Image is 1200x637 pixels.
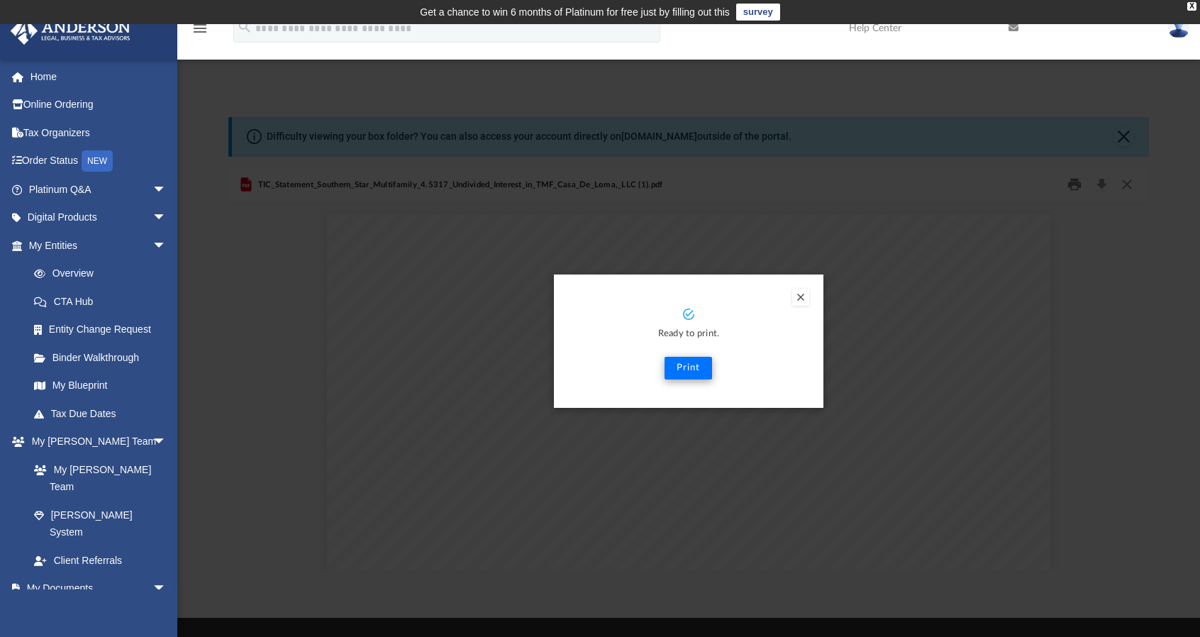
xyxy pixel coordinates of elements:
[152,231,181,260] span: arrow_drop_down
[82,150,113,172] div: NEW
[665,357,712,380] button: Print
[1187,2,1196,11] div: close
[20,287,188,316] a: CTA Hub
[736,4,780,21] a: survey
[10,428,181,456] a: My [PERSON_NAME] Teamarrow_drop_down
[10,231,188,260] a: My Entitiesarrow_drop_down
[10,204,188,232] a: Digital Productsarrow_drop_down
[228,167,1149,570] div: Preview
[1168,18,1189,38] img: User Pic
[20,501,181,546] a: [PERSON_NAME] System
[10,175,188,204] a: Platinum Q&Aarrow_drop_down
[10,91,188,119] a: Online Ordering
[20,372,181,400] a: My Blueprint
[420,4,730,21] div: Get a chance to win 6 months of Platinum for free just by filling out this
[152,175,181,204] span: arrow_drop_down
[10,118,188,147] a: Tax Organizers
[237,19,252,35] i: search
[10,147,188,176] a: Order StatusNEW
[10,62,188,91] a: Home
[20,546,181,575] a: Client Referrals
[6,17,135,45] img: Anderson Advisors Platinum Portal
[20,399,188,428] a: Tax Due Dates
[152,204,181,233] span: arrow_drop_down
[191,20,209,37] i: menu
[152,428,181,457] span: arrow_drop_down
[20,260,188,288] a: Overview
[20,455,174,501] a: My [PERSON_NAME] Team
[152,575,181,604] span: arrow_drop_down
[10,575,181,603] a: My Documentsarrow_drop_down
[568,326,809,343] p: Ready to print.
[191,27,209,37] a: menu
[20,343,188,372] a: Binder Walkthrough
[20,316,188,344] a: Entity Change Request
